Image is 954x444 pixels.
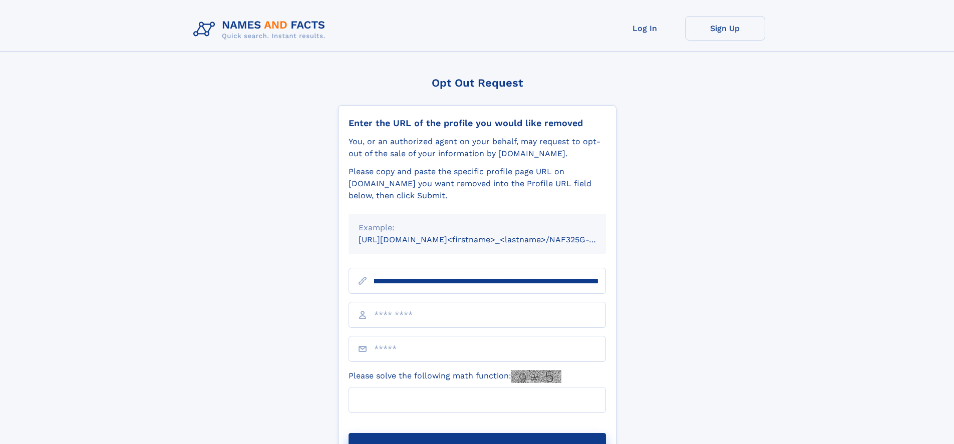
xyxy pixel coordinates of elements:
[189,16,334,43] img: Logo Names and Facts
[685,16,765,41] a: Sign Up
[349,136,606,160] div: You, or an authorized agent on your behalf, may request to opt-out of the sale of your informatio...
[359,235,625,244] small: [URL][DOMAIN_NAME]<firstname>_<lastname>/NAF325G-xxxxxxxx
[349,166,606,202] div: Please copy and paste the specific profile page URL on [DOMAIN_NAME] you want removed into the Pr...
[349,370,561,383] label: Please solve the following math function:
[605,16,685,41] a: Log In
[338,77,616,89] div: Opt Out Request
[359,222,596,234] div: Example:
[349,118,606,129] div: Enter the URL of the profile you would like removed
